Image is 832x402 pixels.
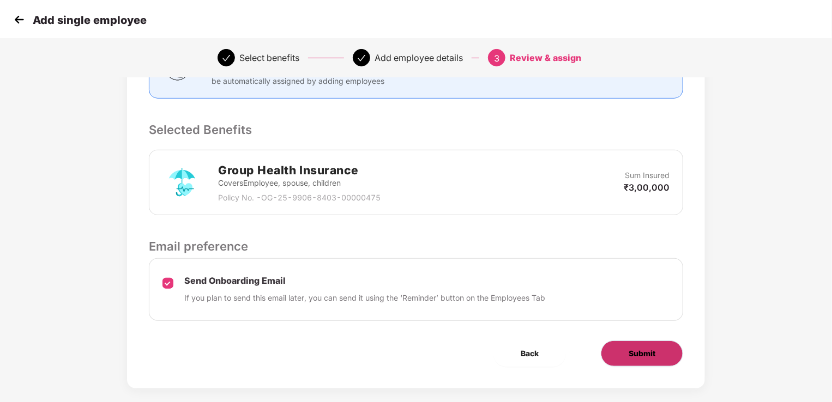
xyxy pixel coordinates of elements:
[601,340,683,367] button: Submit
[218,177,381,189] p: Covers Employee, spouse, children
[357,54,366,63] span: check
[521,348,539,360] span: Back
[629,348,655,360] span: Submit
[375,49,463,66] div: Add employee details
[218,192,381,204] p: Policy No. - OG-25-9906-8403-00000475
[493,340,566,367] button: Back
[11,11,27,28] img: svg+xml;base64,PHN2ZyB4bWxucz0iaHR0cDovL3d3dy53My5vcmcvMjAwMC9zdmciIHdpZHRoPSIzMCIgaGVpZ2h0PSIzMC...
[510,49,581,66] div: Review & assign
[33,14,147,27] p: Add single employee
[184,292,545,304] p: If you plan to send this email later, you can send it using the ‘Reminder’ button on the Employee...
[162,163,202,202] img: svg+xml;base64,PHN2ZyB4bWxucz0iaHR0cDovL3d3dy53My5vcmcvMjAwMC9zdmciIHdpZHRoPSI3MiIgaGVpZ2h0PSI3Mi...
[239,49,299,66] div: Select benefits
[222,54,231,63] span: check
[218,161,381,179] h2: Group Health Insurance
[494,53,499,64] span: 3
[624,181,670,193] p: ₹3,00,000
[149,237,683,255] p: Email preference
[149,120,683,139] p: Selected Benefits
[184,275,545,287] p: Send Onboarding Email
[625,169,670,181] p: Sum Insured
